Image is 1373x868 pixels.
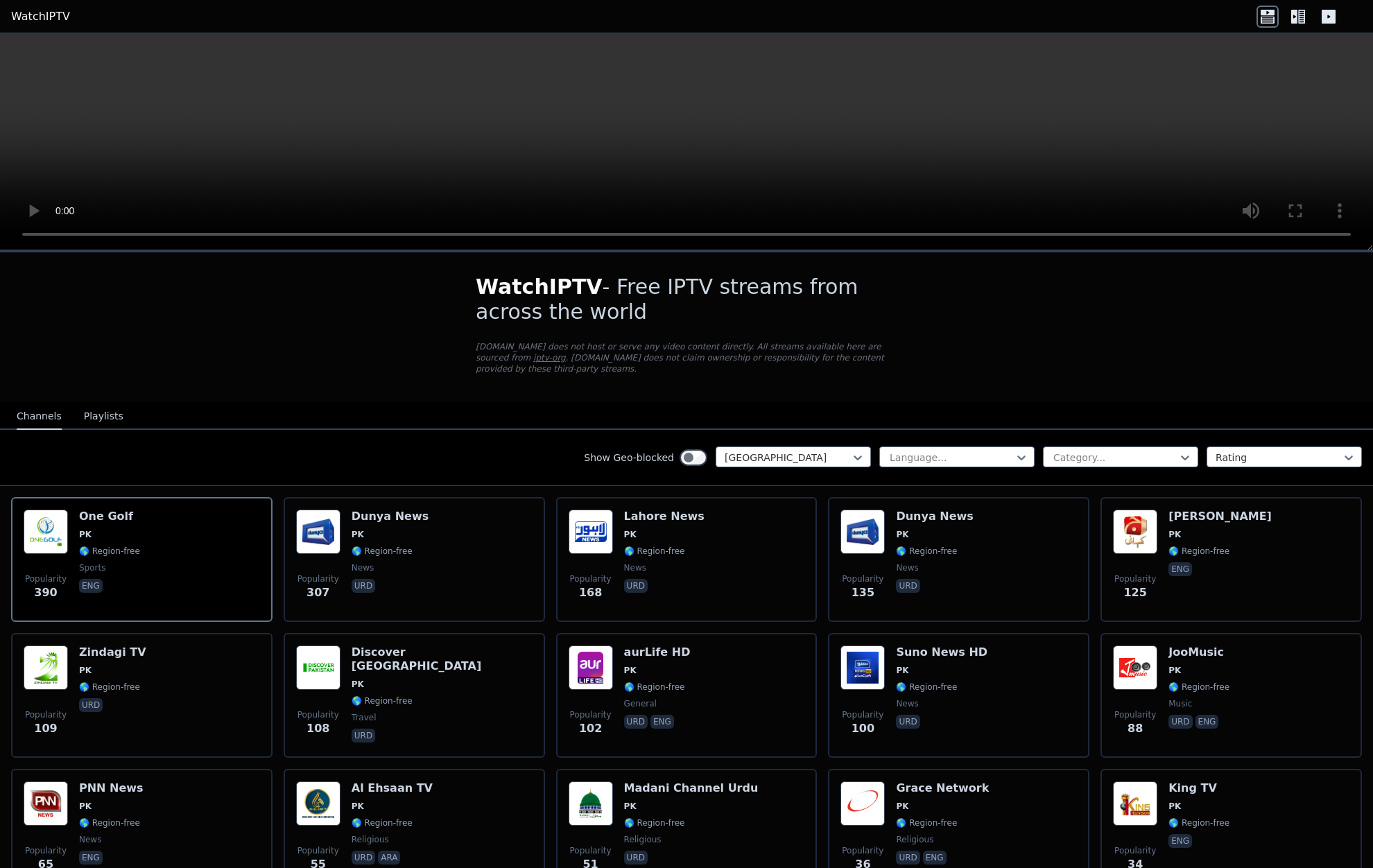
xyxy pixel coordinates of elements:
[79,801,92,812] span: PK
[923,851,947,865] p: eng
[896,682,957,693] span: 🌎 Region-free
[1113,781,1157,826] img: King TV
[352,679,364,690] span: PK
[1123,584,1146,601] span: 125
[476,275,603,299] span: WatchIPTV
[352,510,429,523] h6: Dunya News
[34,584,57,601] span: 390
[476,341,897,374] p: [DOMAIN_NAME] does not host or serve any video content directly. All streams available here are s...
[624,579,648,593] p: urd
[79,562,105,573] span: sports
[1114,709,1156,720] span: Popularity
[624,510,705,523] h6: Lahore News
[296,781,340,826] img: Al Ehsaan TV
[852,720,874,737] span: 100
[352,529,364,540] span: PK
[1114,845,1156,856] span: Popularity
[79,579,103,593] p: eng
[842,573,883,584] span: Popularity
[624,698,657,709] span: general
[79,781,144,795] h6: PNN News
[624,665,637,676] span: PK
[79,817,140,828] span: 🌎 Region-free
[1128,720,1143,737] span: 88
[352,834,389,845] span: religious
[297,573,339,584] span: Popularity
[896,645,987,659] h6: Suno News HD
[79,665,92,676] span: PK
[352,562,374,573] span: news
[79,834,101,845] span: news
[579,584,602,601] span: 168
[11,8,70,25] a: WatchIPTV
[25,573,67,584] span: Popularity
[24,645,68,690] img: Zindagi TV
[79,682,140,693] span: 🌎 Region-free
[840,510,885,554] img: Dunya News
[1168,698,1192,709] span: music
[352,712,377,723] span: travel
[1168,665,1181,676] span: PK
[1168,510,1272,523] h6: [PERSON_NAME]
[570,845,612,856] span: Popularity
[79,851,103,865] p: eng
[570,709,612,720] span: Popularity
[352,695,413,706] span: 🌎 Region-free
[1168,546,1229,557] span: 🌎 Region-free
[79,510,140,523] h6: One Golf
[84,403,123,430] button: Playlists
[1113,510,1157,554] img: Geo Kahani
[79,645,146,659] h6: Zindagi TV
[79,546,140,557] span: 🌎 Region-free
[296,510,340,554] img: Dunya News
[896,801,908,812] span: PK
[896,834,933,845] span: religious
[306,720,329,737] span: 108
[624,682,685,693] span: 🌎 Region-free
[1168,817,1229,828] span: 🌎 Region-free
[1168,529,1181,540] span: PK
[840,645,885,690] img: Suno News HD
[624,801,637,812] span: PK
[352,546,413,557] span: 🌎 Region-free
[896,781,989,795] h6: Grace Network
[896,529,908,540] span: PK
[650,715,674,729] p: eng
[306,584,329,601] span: 307
[1168,715,1192,729] p: urd
[352,817,413,828] span: 🌎 Region-free
[352,579,375,593] p: urd
[584,451,674,465] label: Show Geo-blocked
[352,801,364,812] span: PK
[896,817,957,828] span: 🌎 Region-free
[896,579,919,593] p: urd
[79,698,103,712] p: urd
[896,715,919,729] p: urd
[852,584,874,601] span: 135
[579,720,602,737] span: 102
[624,817,685,828] span: 🌎 Region-free
[1168,562,1192,576] p: eng
[624,851,648,865] p: urd
[1113,645,1157,690] img: JooMusic
[17,403,62,430] button: Channels
[624,781,759,795] h6: Madani Channel Urdu
[25,845,67,856] span: Popularity
[24,510,68,554] img: One Golf
[842,709,883,720] span: Popularity
[297,845,339,856] span: Popularity
[1168,801,1181,812] span: PK
[352,781,433,795] h6: Al Ehsaan TV
[34,720,57,737] span: 109
[624,834,662,845] span: religious
[896,665,908,676] span: PK
[569,781,613,826] img: Madani Channel Urdu
[1168,682,1229,693] span: 🌎 Region-free
[1168,781,1229,795] h6: King TV
[842,845,883,856] span: Popularity
[624,529,637,540] span: PK
[352,645,533,673] h6: Discover [GEOGRAPHIC_DATA]
[79,529,92,540] span: PK
[896,510,973,523] h6: Dunya News
[569,645,613,690] img: aurLife HD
